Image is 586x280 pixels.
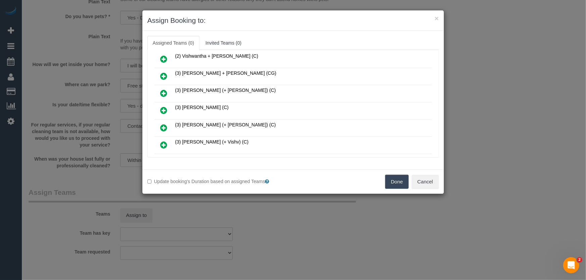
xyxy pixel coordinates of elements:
span: (3) [PERSON_NAME] (+ Vishv) (C) [175,139,249,145]
input: Update booking's Duration based on assigned Teams [147,179,152,184]
a: Assigned Teams (0) [147,36,199,50]
label: Update booking's Duration based on assigned Teams [147,178,288,185]
span: (3) [PERSON_NAME] (+ [PERSON_NAME]) (C) [175,122,276,127]
iframe: Intercom live chat [563,257,579,273]
button: Cancel [412,175,439,189]
span: (3) [PERSON_NAME] (C) [175,105,229,110]
a: Invited Teams (0) [200,36,247,50]
span: (3) [PERSON_NAME] + [PERSON_NAME] (CG) [175,70,276,76]
h3: Assign Booking to: [147,15,439,25]
span: (2) Vishwantha + [PERSON_NAME] (C) [175,53,259,59]
button: × [435,15,439,22]
button: Done [385,175,409,189]
span: 2 [577,257,582,263]
span: (3) [PERSON_NAME] (+ [PERSON_NAME]) (C) [175,88,276,93]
